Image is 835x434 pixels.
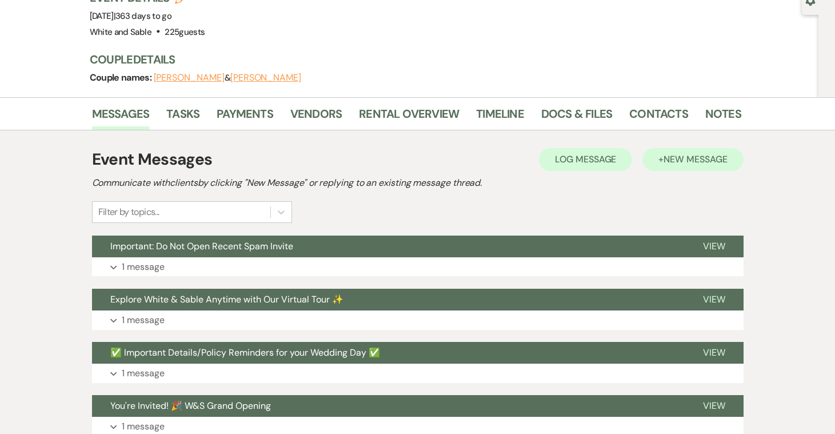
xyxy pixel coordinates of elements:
[703,347,725,359] span: View
[92,310,744,330] button: 1 message
[90,51,730,67] h3: Couple Details
[90,10,172,22] span: [DATE]
[122,419,165,434] p: 1 message
[705,105,741,130] a: Notes
[685,289,744,310] button: View
[90,71,154,83] span: Couple names:
[154,72,301,83] span: &
[664,153,727,165] span: New Message
[92,148,213,172] h1: Event Messages
[703,293,725,305] span: View
[541,105,612,130] a: Docs & Files
[685,236,744,257] button: View
[703,240,725,252] span: View
[92,236,685,257] button: Important: Do Not Open Recent Spam Invite
[629,105,688,130] a: Contacts
[642,148,743,171] button: +New Message
[110,400,271,412] span: You're Invited! 🎉 W&S Grand Opening
[92,395,685,417] button: You're Invited! 🎉 W&S Grand Opening
[703,400,725,412] span: View
[217,105,273,130] a: Payments
[92,105,150,130] a: Messages
[92,257,744,277] button: 1 message
[110,293,343,305] span: Explore White & Sable Anytime with Our Virtual Tour ✨
[114,10,171,22] span: |
[154,73,225,82] button: [PERSON_NAME]
[92,364,744,383] button: 1 message
[122,313,165,328] p: 1 message
[166,105,199,130] a: Tasks
[555,153,616,165] span: Log Message
[165,26,205,38] span: 225 guests
[122,260,165,274] p: 1 message
[115,10,171,22] span: 363 days to go
[359,105,459,130] a: Rental Overview
[230,73,301,82] button: [PERSON_NAME]
[90,26,151,38] span: White and Sable
[476,105,524,130] a: Timeline
[92,342,685,364] button: ✅ Important Details/Policy Reminders for your Wedding Day ✅
[110,240,293,252] span: Important: Do Not Open Recent Spam Invite
[98,205,159,219] div: Filter by topics...
[122,366,165,381] p: 1 message
[685,342,744,364] button: View
[92,176,744,190] h2: Communicate with clients by clicking "New Message" or replying to an existing message thread.
[290,105,342,130] a: Vendors
[92,289,685,310] button: Explore White & Sable Anytime with Our Virtual Tour ✨
[539,148,632,171] button: Log Message
[685,395,744,417] button: View
[110,347,380,359] span: ✅ Important Details/Policy Reminders for your Wedding Day ✅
